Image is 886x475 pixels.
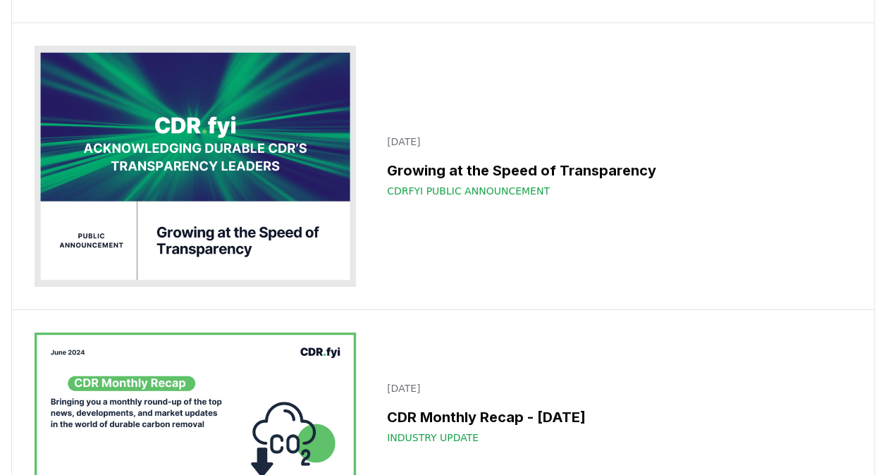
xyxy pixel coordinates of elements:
[35,46,356,287] img: Growing at the Speed of Transparency blog post image
[387,407,843,428] h3: CDR Monthly Recap - [DATE]
[379,126,851,206] a: [DATE]Growing at the Speed of TransparencyCDRfyi Public Announcement
[379,373,851,453] a: [DATE]CDR Monthly Recap - [DATE]Industry Update
[387,184,550,198] span: CDRfyi Public Announcement
[387,135,843,149] p: [DATE]
[387,160,843,181] h3: Growing at the Speed of Transparency
[387,431,479,445] span: Industry Update
[387,381,843,395] p: [DATE]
